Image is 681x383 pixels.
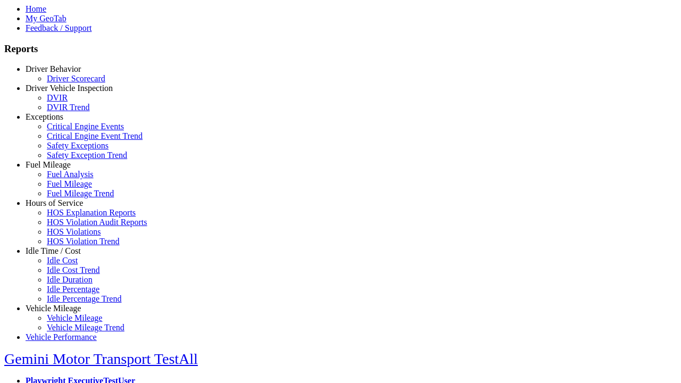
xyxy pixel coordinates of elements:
a: Fuel Analysis [47,170,94,179]
a: Fuel Mileage [47,179,92,188]
a: Vehicle Mileage Trend [47,323,124,332]
a: Gemini Motor Transport TestAll [4,351,198,367]
a: Driver Behavior [26,64,81,73]
h3: Reports [4,43,677,55]
a: Critical Engine Event Trend [47,131,143,140]
a: Vehicle Performance [26,332,97,342]
a: Safety Exceptions [47,141,109,150]
a: Idle Cost [47,256,78,265]
a: Hours of Service [26,198,83,207]
a: Fuel Mileage Trend [47,189,114,198]
a: Vehicle Mileage [26,304,81,313]
a: My GeoTab [26,14,67,23]
a: Safety Exception Trend [47,151,127,160]
a: DVIR [47,93,68,102]
a: Fuel Mileage [26,160,71,169]
a: Driver Vehicle Inspection [26,84,113,93]
a: Idle Percentage Trend [47,294,121,303]
a: HOS Violations [47,227,101,236]
a: HOS Violation Trend [47,237,120,246]
a: Home [26,4,46,13]
a: Feedback / Support [26,23,92,32]
a: Critical Engine Events [47,122,124,131]
a: Idle Cost Trend [47,265,100,274]
a: Exceptions [26,112,63,121]
a: Idle Duration [47,275,93,284]
a: Idle Time / Cost [26,246,81,255]
a: HOS Violation Audit Reports [47,218,147,227]
a: Driver Scorecard [47,74,105,83]
a: DVIR Trend [47,103,89,112]
a: Idle Percentage [47,285,99,294]
a: Vehicle Mileage [47,313,102,322]
a: HOS Explanation Reports [47,208,136,217]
